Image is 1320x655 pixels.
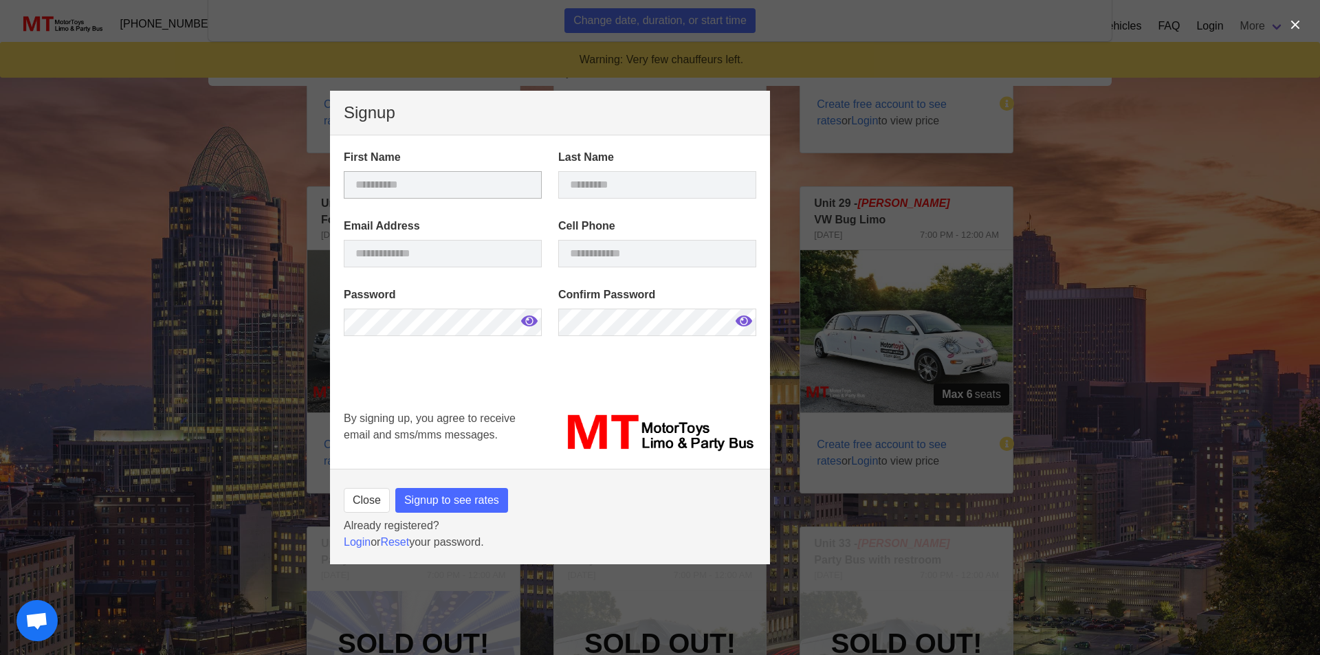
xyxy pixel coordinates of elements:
a: Login [344,536,371,548]
label: Confirm Password [558,287,756,303]
p: or your password. [344,534,756,551]
div: Open chat [16,600,58,641]
p: Already registered? [344,518,756,534]
label: First Name [344,149,542,166]
label: Email Address [344,218,542,234]
div: By signing up, you agree to receive email and sms/mms messages. [335,402,550,464]
img: MT_logo_name.png [558,410,756,456]
label: Cell Phone [558,218,756,234]
label: Last Name [558,149,756,166]
span: Signup to see rates [404,492,499,509]
button: Close [344,488,390,513]
p: Signup [344,104,756,121]
label: Password [344,287,542,303]
button: Signup to see rates [395,488,508,513]
a: Reset [380,536,409,548]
